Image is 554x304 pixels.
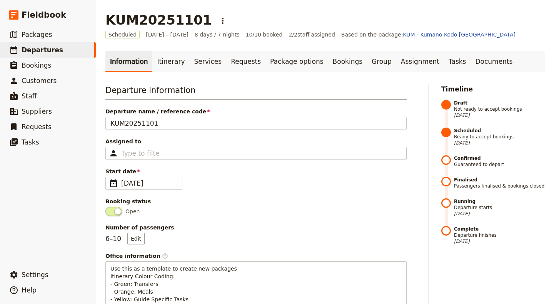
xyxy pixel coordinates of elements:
button: Actions [216,14,229,27]
span: Packages [22,31,52,38]
span: Assigned to [105,138,407,145]
a: KUM - Kumano Kodo [GEOGRAPHIC_DATA] [403,32,516,38]
a: Tasks [444,51,471,72]
span: [DATE] [454,140,545,146]
a: Bookings [328,51,367,72]
span: Settings [22,271,48,279]
span: Customers [22,77,57,85]
span: Suppliers [22,108,52,115]
span: [DATE] [454,211,545,217]
span: Scheduled [105,31,140,38]
span: 8 days / 7 nights [195,31,240,38]
span: Start date [105,168,407,175]
span: 2 / 2 staff assigned [289,31,335,38]
span: Bookings [22,61,51,69]
h1: KUM20251101 [105,12,212,28]
h2: Timeline [441,85,545,94]
span: Number of passengers [105,224,407,231]
span: Guaranteed to depart [454,155,545,168]
span: Departure name / reference code [105,108,407,115]
a: Itinerary [152,51,189,72]
span: Open [125,208,140,215]
span: 10/10 booked [246,31,283,38]
a: Package options [265,51,328,72]
div: Booking status [105,198,407,205]
a: Requests [226,51,265,72]
strong: Complete [454,226,545,232]
span: Tasks [22,138,39,146]
span: Departure finishes [454,226,545,244]
span: Requests [22,123,52,131]
span: [DATE] [121,179,177,188]
span: [DATE] [454,112,545,118]
span: ​ [109,179,118,188]
strong: Scheduled [454,128,545,134]
strong: Confirmed [454,155,545,161]
span: Help [22,286,37,294]
div: Office information [105,252,407,260]
input: Assigned to [121,149,159,158]
span: Departures [22,46,63,54]
h3: Departure information [105,85,407,100]
a: Assignment [396,51,444,72]
a: Documents [471,51,517,72]
input: Departure name / reference code [105,117,407,130]
span: ​ [162,253,168,259]
span: Based on the package: [341,31,516,38]
strong: Finalised [454,177,545,183]
span: Not ready to accept bookings [454,100,545,118]
strong: Draft [454,100,545,106]
a: Services [190,51,227,72]
span: Departure starts [454,198,545,217]
span: Staff [22,92,37,100]
span: Passengers finalised & bookings closed [454,177,545,189]
a: Group [367,51,396,72]
p: 6 – 10 [105,233,145,244]
span: [DATE] – [DATE] [146,31,189,38]
strong: Running [454,198,545,204]
a: Information [105,51,152,72]
span: Ready to accept bookings [454,128,545,146]
span: [DATE] [454,238,545,244]
span: Fieldbook [22,9,66,21]
button: Number of passengers6–10 [127,233,145,244]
